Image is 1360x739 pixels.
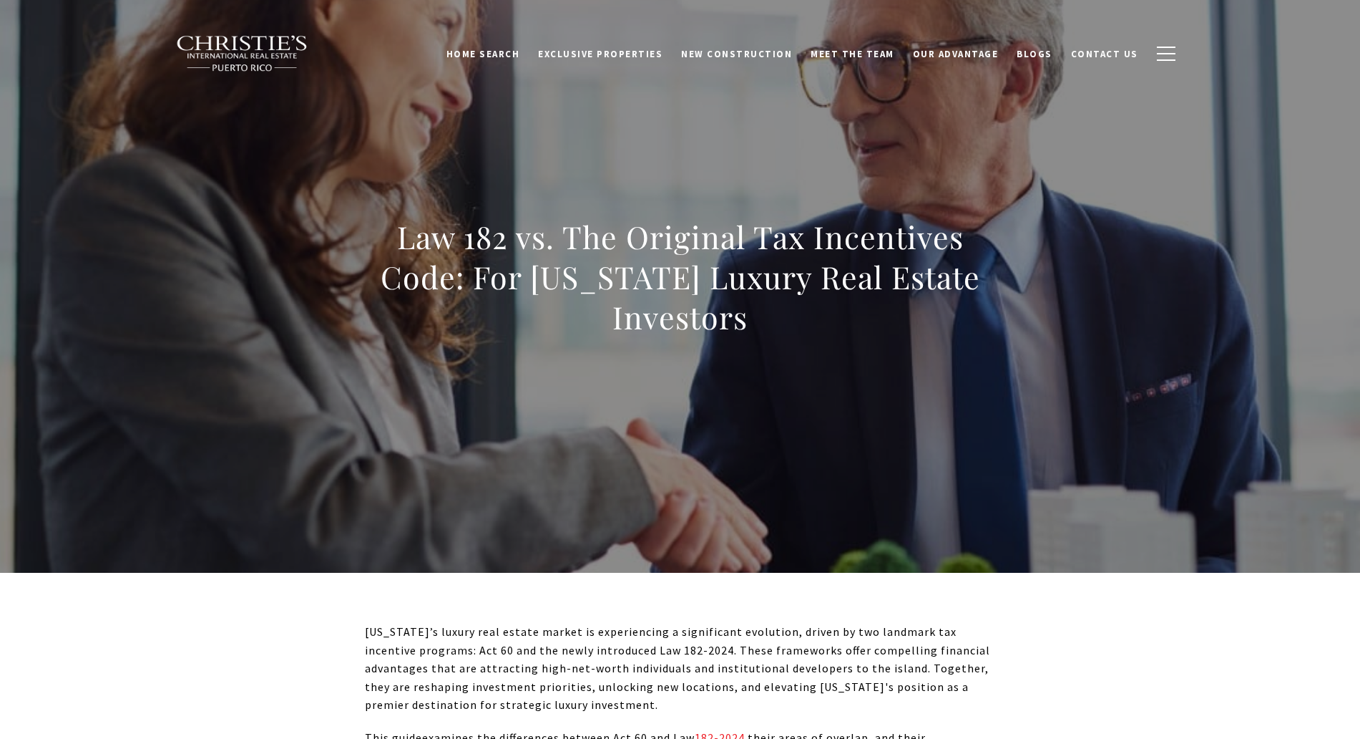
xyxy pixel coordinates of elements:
[1071,47,1138,59] span: Contact Us
[529,39,672,67] a: Exclusive Properties
[801,39,904,67] a: Meet the Team
[1017,47,1052,59] span: Blogs
[365,217,996,337] h1: Law 182 vs. The Original Tax Incentives Code: For [US_STATE] Luxury Real Estate Investors
[904,39,1008,67] a: Our Advantage
[913,47,999,59] span: Our Advantage
[672,39,801,67] a: New Construction
[681,47,792,59] span: New Construction
[176,35,309,72] img: Christie's International Real Estate black text logo
[365,623,996,715] p: [US_STATE]’s luxury real estate market is experiencing a significant evolution, driven by two lan...
[437,39,529,67] a: Home Search
[538,47,662,59] span: Exclusive Properties
[1007,39,1062,67] a: Blogs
